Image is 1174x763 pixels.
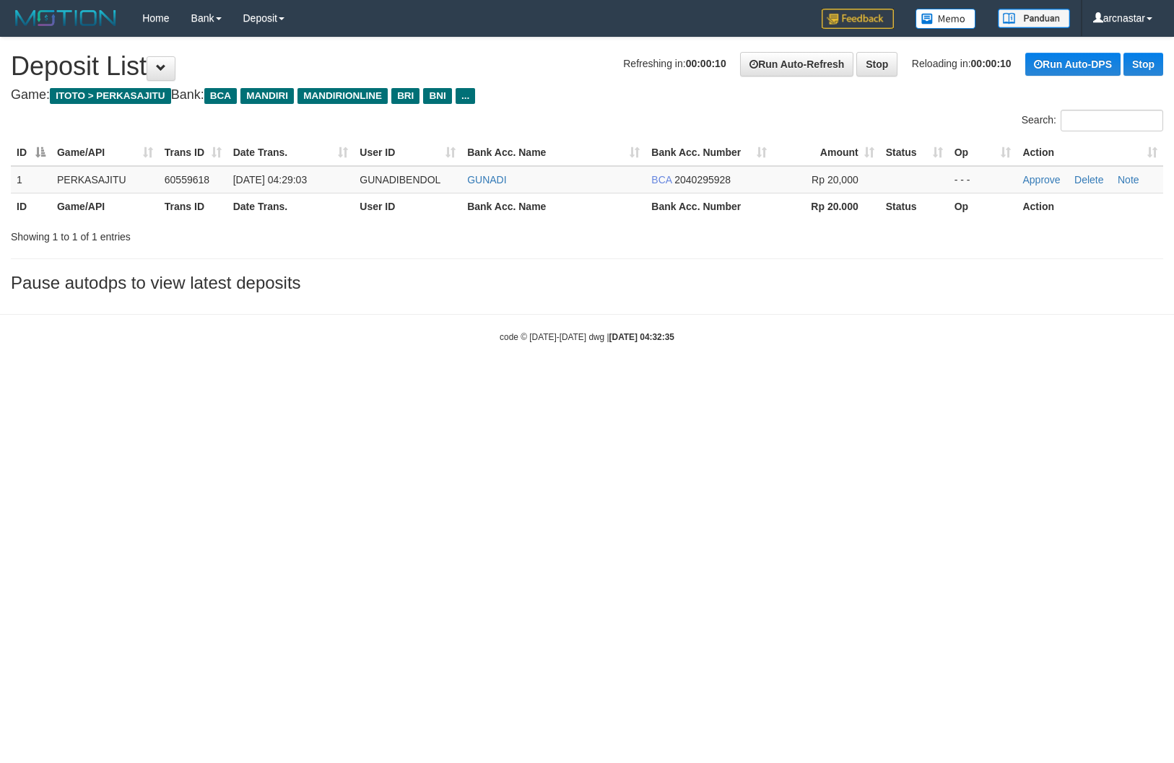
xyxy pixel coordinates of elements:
[297,88,388,104] span: MANDIRIONLINE
[916,9,976,29] img: Button%20Memo.svg
[233,174,307,186] span: [DATE] 04:29:03
[880,139,949,166] th: Status: activate to sort column ascending
[423,88,451,104] span: BNI
[880,193,949,219] th: Status
[686,58,726,69] strong: 00:00:10
[11,88,1163,103] h4: Game: Bank:
[971,58,1012,69] strong: 00:00:10
[11,166,51,193] td: 1
[1017,139,1163,166] th: Action: activate to sort column ascending
[822,9,894,29] img: Feedback.jpg
[240,88,294,104] span: MANDIRI
[1061,110,1163,131] input: Search:
[51,166,159,193] td: PERKASAJITU
[456,88,475,104] span: ...
[949,166,1017,193] td: - - -
[949,193,1017,219] th: Op
[165,174,209,186] span: 60559618
[11,139,51,166] th: ID: activate to sort column descending
[11,274,1163,292] h3: Pause autodps to view latest deposits
[50,88,171,104] span: ITOTO > PERKASAJITU
[1022,174,1060,186] a: Approve
[609,332,674,342] strong: [DATE] 04:32:35
[227,193,355,219] th: Date Trans.
[11,193,51,219] th: ID
[912,58,1012,69] span: Reloading in:
[11,52,1163,81] h1: Deposit List
[1074,174,1103,186] a: Delete
[360,174,440,186] span: GUNADIBENDOL
[51,193,159,219] th: Game/API
[467,174,506,186] a: GUNADI
[651,174,671,186] span: BCA
[391,88,419,104] span: BRI
[461,139,645,166] th: Bank Acc. Name: activate to sort column ascending
[949,139,1017,166] th: Op: activate to sort column ascending
[1123,53,1163,76] a: Stop
[740,52,853,77] a: Run Auto-Refresh
[354,139,461,166] th: User ID: activate to sort column ascending
[1025,53,1121,76] a: Run Auto-DPS
[354,193,461,219] th: User ID
[11,7,121,29] img: MOTION_logo.png
[11,224,479,244] div: Showing 1 to 1 of 1 entries
[159,139,227,166] th: Trans ID: activate to sort column ascending
[645,193,773,219] th: Bank Acc. Number
[812,174,858,186] span: Rp 20,000
[461,193,645,219] th: Bank Acc. Name
[773,193,880,219] th: Rp 20.000
[773,139,880,166] th: Amount: activate to sort column ascending
[998,9,1070,28] img: panduan.png
[1118,174,1139,186] a: Note
[51,139,159,166] th: Game/API: activate to sort column ascending
[159,193,227,219] th: Trans ID
[500,332,674,342] small: code © [DATE]-[DATE] dwg |
[674,174,731,186] span: Copy 2040295928 to clipboard
[1022,110,1163,131] label: Search:
[1017,193,1163,219] th: Action
[204,88,237,104] span: BCA
[227,139,355,166] th: Date Trans.: activate to sort column ascending
[645,139,773,166] th: Bank Acc. Number: activate to sort column ascending
[856,52,897,77] a: Stop
[623,58,726,69] span: Refreshing in:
